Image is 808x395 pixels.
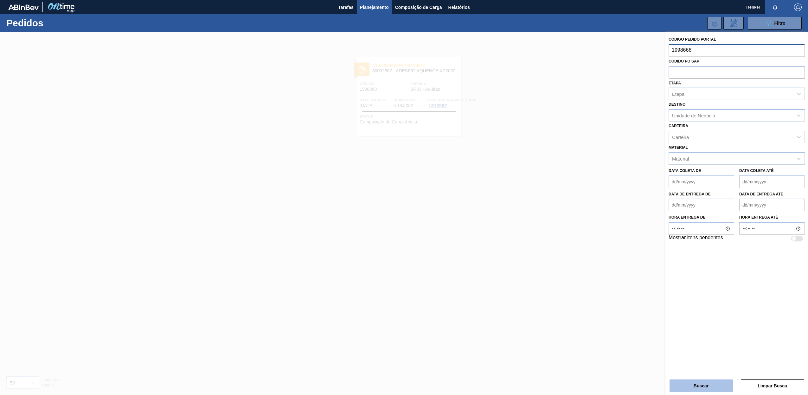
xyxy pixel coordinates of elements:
label: Hora entrega até [739,213,805,222]
div: Solicitação de Revisão de Pedidos [723,17,744,30]
label: Etapa [669,81,681,85]
span: Planejamento [360,3,389,11]
label: Data coleta até [739,168,773,173]
span: Tarefas [338,3,354,11]
div: Unidade de Negócio [672,113,715,118]
span: Composição de Carga [395,3,442,11]
input: dd/mm/yyyy [669,199,734,211]
img: Logout [794,3,802,11]
label: Códido PO SAP [669,59,699,63]
label: Destino [669,102,685,107]
div: Material [672,156,689,161]
input: dd/mm/yyyy [739,175,805,188]
button: Filtro [748,17,802,30]
label: Material [669,145,688,150]
label: Hora entrega de [669,213,734,222]
label: Data coleta de [669,168,701,173]
label: Carteira [669,124,688,128]
button: Notificações [765,3,785,12]
label: Data de Entrega até [739,192,783,196]
input: dd/mm/yyyy [669,175,734,188]
span: Relatórios [448,3,470,11]
label: Código Pedido Portal [669,37,716,42]
div: Etapa [672,91,684,97]
label: Mostrar itens pendentes [669,235,723,242]
img: TNhmsLtSVTkK8tSr43FrP2fwEKptu5GPRR3wAAAABJRU5ErkJggg== [8,4,39,10]
div: Importar Negociações dos Pedidos [707,17,721,30]
input: dd/mm/yyyy [739,199,805,211]
span: Filtro [774,21,786,26]
label: Data de Entrega de [669,192,711,196]
div: Carteira [672,134,689,140]
h1: Pedidos [6,19,105,27]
